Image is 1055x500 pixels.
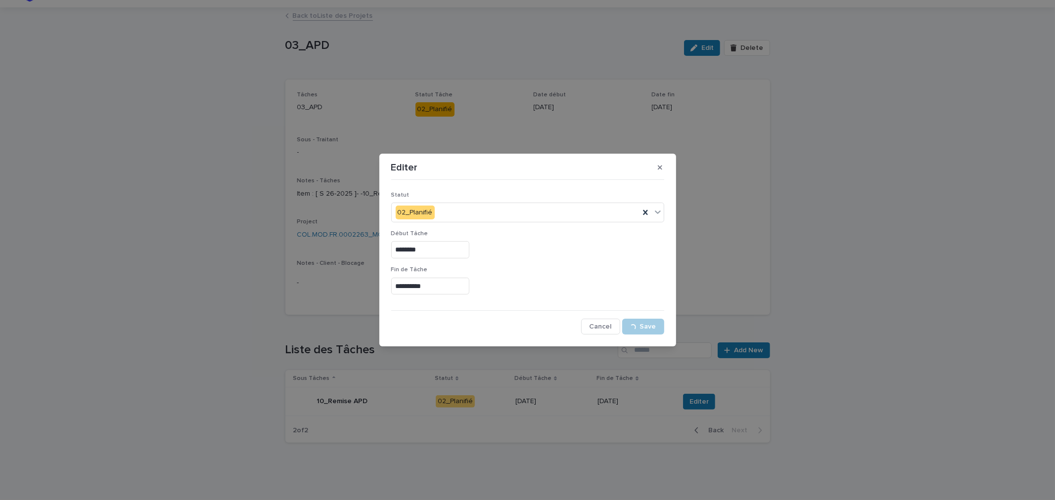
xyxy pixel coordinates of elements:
[391,192,410,198] span: Statut
[396,206,435,220] div: 02_Planifié
[581,319,620,334] button: Cancel
[391,267,428,273] span: Fin de Tâche
[391,231,428,237] span: Début Tâche
[622,319,664,334] button: Save
[391,162,418,173] p: Editer
[590,323,612,330] span: Cancel
[640,323,656,330] span: Save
